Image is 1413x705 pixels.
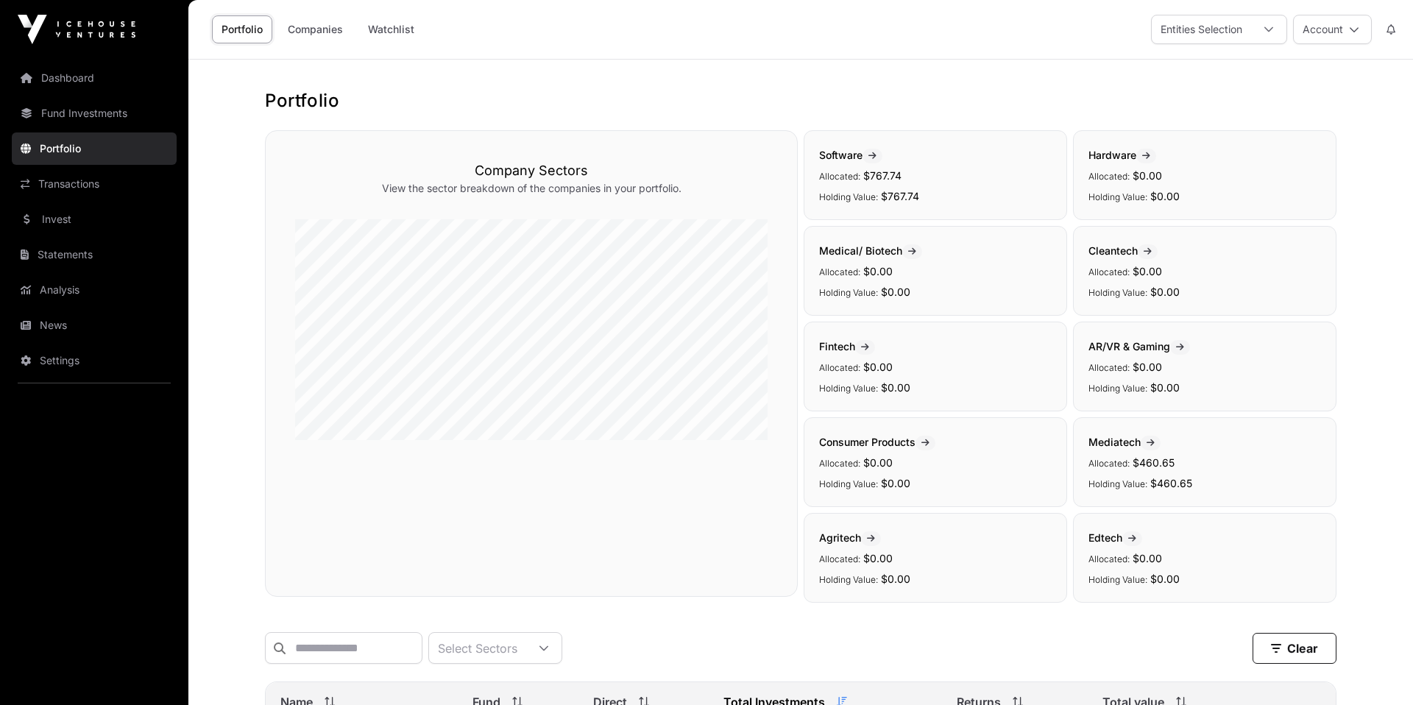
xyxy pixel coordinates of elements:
[1088,436,1161,448] span: Mediatech
[1253,633,1336,664] button: Clear
[1133,552,1162,564] span: $0.00
[12,62,177,94] a: Dashboard
[12,97,177,130] a: Fund Investments
[1150,381,1180,394] span: $0.00
[212,15,272,43] a: Portfolio
[358,15,424,43] a: Watchlist
[819,478,878,489] span: Holding Value:
[1133,456,1175,469] span: $460.65
[295,160,768,181] h3: Company Sectors
[1133,361,1162,373] span: $0.00
[881,573,910,585] span: $0.00
[1088,574,1147,585] span: Holding Value:
[1150,477,1192,489] span: $460.65
[863,456,893,469] span: $0.00
[819,149,882,161] span: Software
[1133,169,1162,182] span: $0.00
[1293,15,1372,44] button: Account
[863,361,893,373] span: $0.00
[819,383,878,394] span: Holding Value:
[18,15,135,44] img: Icehouse Ventures Logo
[819,287,878,298] span: Holding Value:
[881,381,910,394] span: $0.00
[863,552,893,564] span: $0.00
[295,181,768,196] p: View the sector breakdown of the companies in your portfolio.
[12,309,177,341] a: News
[819,553,860,564] span: Allocated:
[1088,244,1158,257] span: Cleantech
[1088,191,1147,202] span: Holding Value:
[819,458,860,469] span: Allocated:
[1150,190,1180,202] span: $0.00
[12,238,177,271] a: Statements
[1152,15,1251,43] div: Entities Selection
[1088,266,1130,277] span: Allocated:
[12,168,177,200] a: Transactions
[12,203,177,235] a: Invest
[881,477,910,489] span: $0.00
[1339,634,1413,705] iframe: Chat Widget
[1088,458,1130,469] span: Allocated:
[819,266,860,277] span: Allocated:
[1088,478,1147,489] span: Holding Value:
[863,265,893,277] span: $0.00
[1088,531,1142,544] span: Edtech
[1088,383,1147,394] span: Holding Value:
[819,531,881,544] span: Agritech
[819,244,922,257] span: Medical/ Biotech
[1088,340,1190,352] span: AR/VR & Gaming
[1133,265,1162,277] span: $0.00
[12,274,177,306] a: Analysis
[819,171,860,182] span: Allocated:
[1150,286,1180,298] span: $0.00
[819,574,878,585] span: Holding Value:
[278,15,353,43] a: Companies
[1088,171,1130,182] span: Allocated:
[429,633,526,663] div: Select Sectors
[819,191,878,202] span: Holding Value:
[1088,149,1156,161] span: Hardware
[881,286,910,298] span: $0.00
[12,132,177,165] a: Portfolio
[881,190,919,202] span: $767.74
[1088,287,1147,298] span: Holding Value:
[819,436,935,448] span: Consumer Products
[863,169,902,182] span: $767.74
[1088,553,1130,564] span: Allocated:
[1150,573,1180,585] span: $0.00
[1088,362,1130,373] span: Allocated:
[265,89,1336,113] h1: Portfolio
[819,362,860,373] span: Allocated:
[819,340,875,352] span: Fintech
[12,344,177,377] a: Settings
